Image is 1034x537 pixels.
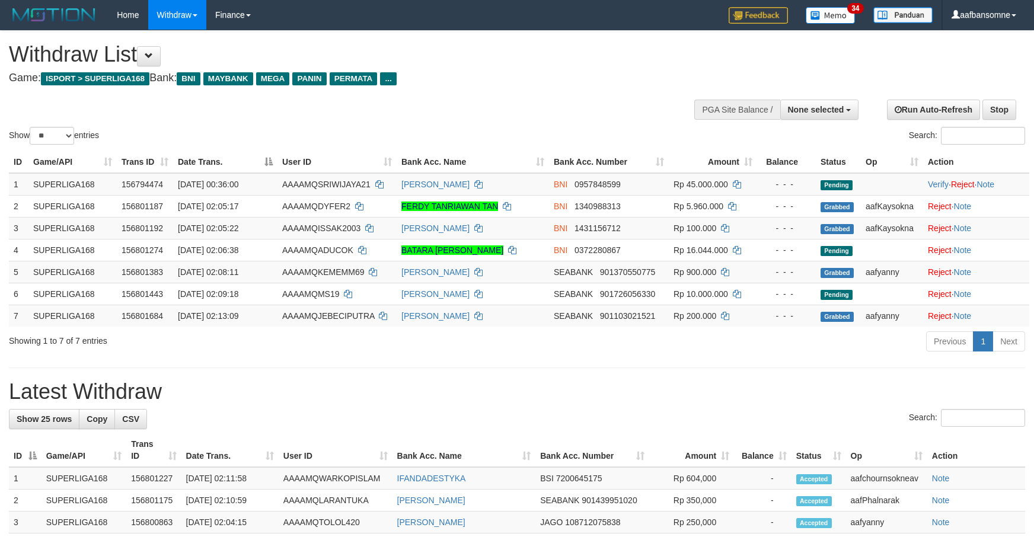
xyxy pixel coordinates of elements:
[282,223,360,233] span: AAAAMQISSAK2003
[674,245,728,255] span: Rp 16.044.000
[181,490,279,512] td: [DATE] 02:10:59
[178,267,238,277] span: [DATE] 02:08:11
[122,414,139,424] span: CSV
[846,433,927,467] th: Op: activate to sort column ascending
[923,151,1029,173] th: Action
[535,433,649,467] th: Bank Acc. Number: activate to sort column ascending
[861,151,923,173] th: Op: activate to sort column ascending
[973,331,993,351] a: 1
[954,289,972,299] a: Note
[821,246,853,256] span: Pending
[9,239,28,261] td: 4
[565,517,620,527] span: Copy 108712075838 to clipboard
[181,433,279,467] th: Date Trans.: activate to sort column ascending
[923,261,1029,283] td: ·
[122,180,163,189] span: 156794474
[575,180,621,189] span: Copy 0957848599 to clipboard
[178,311,238,321] span: [DATE] 02:13:09
[909,409,1025,427] label: Search:
[674,223,716,233] span: Rp 100.000
[203,72,253,85] span: MAYBANK
[122,245,163,255] span: 156801274
[282,180,371,189] span: AAAAMQSRIWIJAYA21
[575,223,621,233] span: Copy 1431156712 to clipboard
[600,311,655,321] span: Copy 901103021521 to clipboard
[554,245,567,255] span: BNI
[757,151,816,173] th: Balance
[762,288,811,300] div: - - -
[279,512,392,533] td: AAAAMQTOLOL420
[380,72,396,85] span: ...
[554,180,567,189] span: BNI
[674,289,728,299] span: Rp 10.000.000
[954,223,972,233] a: Note
[17,414,72,424] span: Show 25 rows
[923,283,1029,305] td: ·
[954,245,972,255] a: Note
[674,180,728,189] span: Rp 45.000.000
[397,474,466,483] a: IFANDADESTYKA
[28,217,117,239] td: SUPERLIGA168
[282,289,339,299] span: AAAAMQMS19
[178,289,238,299] span: [DATE] 02:09:18
[9,173,28,196] td: 1
[928,289,952,299] a: Reject
[540,474,554,483] span: BSI
[796,474,832,484] span: Accepted
[122,311,163,321] span: 156801684
[554,267,593,277] span: SEABANK
[932,474,950,483] a: Note
[734,433,792,467] th: Balance: activate to sort column ascending
[9,380,1025,404] h1: Latest Withdraw
[42,467,127,490] td: SUPERLIGA168
[9,305,28,327] td: 7
[181,512,279,533] td: [DATE] 02:04:15
[821,202,854,212] span: Grabbed
[9,467,42,490] td: 1
[256,72,290,85] span: MEGA
[821,268,854,278] span: Grabbed
[9,512,42,533] td: 3
[114,409,147,429] a: CSV
[600,289,655,299] span: Copy 901726056330 to clipboard
[28,239,117,261] td: SUPERLIGA168
[42,490,127,512] td: SUPERLIGA168
[674,267,716,277] span: Rp 900.000
[976,180,994,189] a: Note
[821,312,854,322] span: Grabbed
[649,490,734,512] td: Rp 350,000
[928,223,952,233] a: Reject
[923,195,1029,217] td: ·
[554,311,593,321] span: SEABANK
[821,224,854,234] span: Grabbed
[954,202,972,211] a: Note
[282,202,350,211] span: AAAAMQDYFER2
[122,223,163,233] span: 156801192
[28,305,117,327] td: SUPERLIGA168
[181,467,279,490] td: [DATE] 02:11:58
[923,173,1029,196] td: · ·
[649,467,734,490] td: Rp 604,000
[401,267,470,277] a: [PERSON_NAME]
[846,467,927,490] td: aafchournsokneav
[397,151,549,173] th: Bank Acc. Name: activate to sort column ascending
[178,245,238,255] span: [DATE] 02:06:38
[941,409,1025,427] input: Search:
[401,202,498,211] a: FERDY TANRIAWAN TAN
[887,100,980,120] a: Run Auto-Refresh
[126,467,181,490] td: 156801227
[9,330,422,347] div: Showing 1 to 7 of 7 entries
[600,267,655,277] span: Copy 901370550775 to clipboard
[178,180,238,189] span: [DATE] 00:36:00
[762,310,811,322] div: - - -
[540,496,579,505] span: SEABANK
[762,200,811,212] div: - - -
[932,517,950,527] a: Note
[9,283,28,305] td: 6
[674,311,716,321] span: Rp 200.000
[861,217,923,239] td: aafKaysokna
[694,100,780,120] div: PGA Site Balance /
[122,202,163,211] span: 156801187
[279,433,392,467] th: User ID: activate to sort column ascending
[954,267,972,277] a: Note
